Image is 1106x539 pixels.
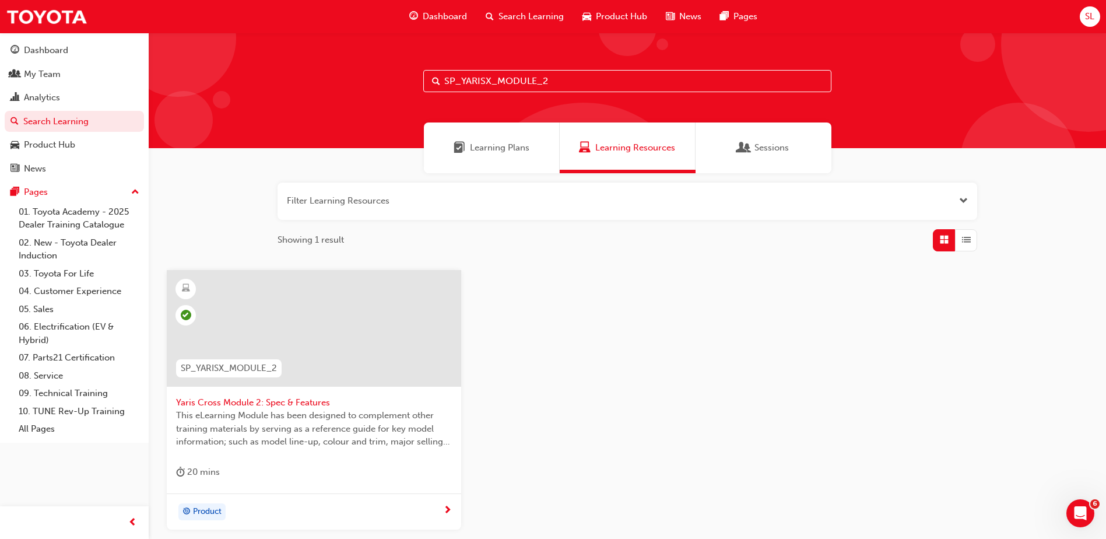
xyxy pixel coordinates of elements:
[595,141,675,155] span: Learning Resources
[5,64,144,85] a: My Team
[24,138,75,152] div: Product Hub
[432,75,440,88] span: Search
[720,9,729,24] span: pages-icon
[24,44,68,57] div: Dashboard
[131,185,139,200] span: up-icon
[679,10,701,23] span: News
[573,5,656,29] a: car-iconProduct Hub
[10,69,19,80] span: people-icon
[5,158,144,180] a: News
[193,505,222,519] span: Product
[400,5,476,29] a: guage-iconDashboard
[14,265,144,283] a: 03. Toyota For Life
[470,141,529,155] span: Learning Plans
[14,349,144,367] a: 07. Parts21 Certification
[560,123,696,173] a: Learning ResourcesLearning Resources
[962,233,971,247] span: List
[182,281,190,296] span: learningResourceType_ELEARNING-icon
[754,141,789,155] span: Sessions
[424,123,560,173] a: Learning PlansLearning Plans
[443,506,452,516] span: next-icon
[24,185,48,199] div: Pages
[14,203,144,234] a: 01. Toyota Academy - 2025 Dealer Training Catalogue
[181,310,191,320] span: learningRecordVerb_COMPLETE-icon
[24,162,46,176] div: News
[454,141,465,155] span: Learning Plans
[10,45,19,56] span: guage-icon
[10,187,19,198] span: pages-icon
[579,141,591,155] span: Learning Resources
[5,181,144,203] button: Pages
[5,111,144,132] a: Search Learning
[14,367,144,385] a: 08. Service
[182,505,191,520] span: target-icon
[5,40,144,61] a: Dashboard
[10,117,19,127] span: search-icon
[176,465,185,480] span: duration-icon
[14,420,144,438] a: All Pages
[6,3,87,30] img: Trak
[128,516,137,530] span: prev-icon
[423,10,467,23] span: Dashboard
[476,5,573,29] a: search-iconSearch Learning
[176,409,452,449] span: This eLearning Module has been designed to complement other training materials by serving as a re...
[14,402,144,421] a: 10. TUNE Rev-Up Training
[940,233,949,247] span: Grid
[176,396,452,409] span: Yaris Cross Module 2: Spec & Features
[10,93,19,103] span: chart-icon
[176,465,220,480] div: 20 mins
[1066,499,1094,527] iframe: Intercom live chat
[10,164,19,174] span: news-icon
[596,10,647,23] span: Product Hub
[14,384,144,402] a: 09. Technical Training
[10,140,19,150] span: car-icon
[1085,10,1094,23] span: SL
[733,10,757,23] span: Pages
[959,194,968,208] button: Open the filter
[498,10,564,23] span: Search Learning
[5,37,144,181] button: DashboardMy TeamAnalyticsSearch LearningProduct HubNews
[167,270,461,530] a: SP_YARISX_MODULE_2Yaris Cross Module 2: Spec & FeaturesThis eLearning Module has been designed to...
[24,91,60,104] div: Analytics
[486,9,494,24] span: search-icon
[656,5,711,29] a: news-iconNews
[666,9,675,24] span: news-icon
[738,141,750,155] span: Sessions
[1090,499,1100,509] span: 6
[24,68,61,81] div: My Team
[5,87,144,108] a: Analytics
[14,318,144,349] a: 06. Electrification (EV & Hybrid)
[278,233,344,247] span: Showing 1 result
[181,362,277,375] span: SP_YARISX_MODULE_2
[14,234,144,265] a: 02. New - Toyota Dealer Induction
[14,282,144,300] a: 04. Customer Experience
[5,134,144,156] a: Product Hub
[423,70,831,92] input: Search...
[696,123,831,173] a: SessionsSessions
[1080,6,1100,27] button: SL
[14,300,144,318] a: 05. Sales
[582,9,591,24] span: car-icon
[711,5,767,29] a: pages-iconPages
[409,9,418,24] span: guage-icon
